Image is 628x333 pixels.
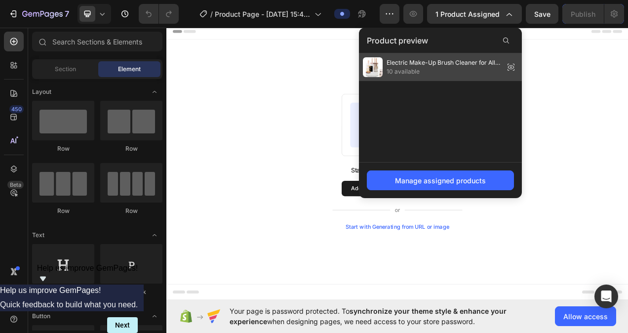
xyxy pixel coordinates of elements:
[555,306,616,326] button: Allow access
[100,207,162,215] div: Row
[236,182,356,194] div: Start with Sections from sidebar
[55,65,76,74] span: Section
[118,65,141,74] span: Element
[594,285,618,308] div: Open Intercom Messenger
[427,4,522,24] button: 1 product assigned
[32,207,94,215] div: Row
[32,144,94,153] div: Row
[562,4,604,24] button: Publish
[147,84,162,100] span: Toggle open
[139,4,179,24] div: Undo/Redo
[9,105,24,113] div: 450
[387,67,500,76] span: 10 available
[395,175,486,186] div: Manage assigned products
[7,181,24,189] div: Beta
[387,58,500,67] span: Electric Make-Up Brush Cleaner for All Beauty Make-Up Brush Sets, Contour, Eyeshadow, Blush Brush...
[32,231,44,240] span: Text
[65,8,69,20] p: 7
[37,264,138,285] button: Show survey - Help us improve GemPages!
[367,35,428,46] span: Product preview
[4,4,74,24] button: 7
[563,311,608,322] span: Allow access
[147,227,162,243] span: Toggle open
[210,9,213,19] span: /
[32,87,51,96] span: Layout
[435,9,500,19] span: 1 product assigned
[230,307,507,326] span: synchronize your theme style & enhance your experience
[215,9,311,19] span: Product Page - [DATE] 15:46:45
[367,170,514,190] button: Manage assigned products
[230,306,545,327] span: Your page is password protected. To when designing pages, we need access to your store password.
[147,308,162,324] span: Toggle open
[37,264,138,272] span: Help us improve GemPages!
[32,32,162,51] input: Search Sections & Elements
[100,144,162,153] div: Row
[526,4,558,24] button: Save
[363,57,383,77] img: preview-img
[571,9,595,19] div: Publish
[230,257,363,265] div: Start with Generating from URL or image
[534,10,550,18] span: Save
[225,202,292,221] button: Add sections
[298,202,368,221] button: Add elements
